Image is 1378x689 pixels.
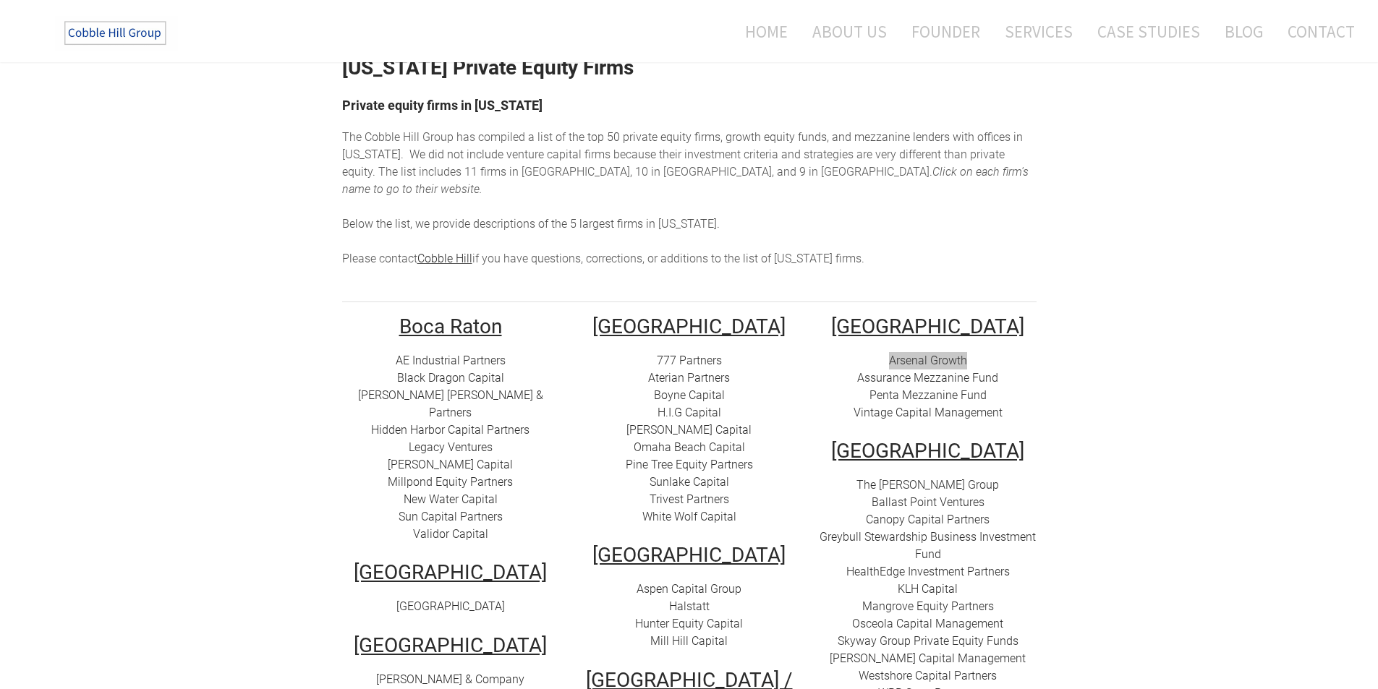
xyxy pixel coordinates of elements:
a: New Water Capital [404,492,498,506]
a: Cobble Hill [417,252,472,265]
a: Mill Hill Capital [650,634,728,648]
span: Please contact if you have questions, corrections, or additions to the list of [US_STATE] firms. [342,252,864,265]
a: White Wolf Capital [642,510,736,523]
a: Aterian Partners [648,371,730,385]
a: About Us [801,12,898,51]
u: [GEOGRAPHIC_DATA] [354,560,547,584]
span: The Cobble Hill Group has compiled a list of t [342,130,572,144]
a: Hunter Equity Capital [635,617,743,630]
a: H.I.G Capital [658,406,721,419]
a: Trivest Partners [650,492,729,506]
a: Penta Mezzanine Fund [869,388,987,402]
a: [PERSON_NAME] Capital Management [830,651,1026,665]
a: Omaha Beach Capital [634,440,745,454]
a: Osceola Capital Management [852,617,1003,630]
a: Arsenal Growth [889,354,967,367]
em: Click on each firm's name to go to their website. [342,165,1029,196]
a: [PERSON_NAME] Capital [388,458,513,471]
a: Canopy Capital Partners [866,513,990,526]
strong: [US_STATE] Private Equity Firms [342,56,634,80]
a: Home [723,12,799,51]
a: Westshore Capital Partners [859,669,997,682]
a: HealthEdge Investment Partners [846,565,1010,578]
a: Skyway Group Private Equity Funds [838,634,1018,648]
a: Validor Capital [413,527,488,541]
a: [PERSON_NAME] [PERSON_NAME] & Partners [358,388,543,419]
a: Aspen Capital Group [637,582,741,596]
u: [GEOGRAPHIC_DATA] [831,439,1024,463]
a: Blog [1214,12,1274,51]
span: ​​ [898,582,958,596]
a: [PERSON_NAME] Capital [626,423,752,437]
a: Ballast Point Ventures [872,495,984,509]
a: Millpond Equity Partners [388,475,513,489]
a: Vintage Capital Management [854,406,1003,419]
a: Sunlake Capital [650,475,729,489]
a: Services [994,12,1084,51]
u: Boca Raton [399,314,502,338]
a: Assurance Mezzanine Fund [857,371,998,385]
a: Boyne Capital [654,388,725,402]
u: [GEOGRAPHIC_DATA] [354,633,547,657]
a: 777 Partners [657,354,722,367]
a: Case Studies [1086,12,1211,51]
span: enture capital firms because their investment criteria and strategies are very different than pri... [342,147,1005,179]
a: Contact [1277,12,1355,51]
a: Founder [901,12,991,51]
a: [PERSON_NAME] & Company [376,672,524,686]
a: AE Industrial Partners [396,354,506,367]
a: Legacy Ventures [409,440,493,454]
u: [GEOGRAPHIC_DATA] [592,314,786,338]
a: KLH Capital [898,582,958,596]
font: Private equity firms in [US_STATE] [342,98,543,113]
a: Halstatt [669,599,710,613]
a: Hidden Harbor Capital Partners [371,423,529,437]
a: [GEOGRAPHIC_DATA] [396,599,505,613]
u: ​[GEOGRAPHIC_DATA] [831,314,1024,338]
a: Greybull Stewardship Business Investment Fund [820,530,1036,561]
a: The [PERSON_NAME] Group [856,478,999,492]
img: The Cobble Hill Group LLC [55,15,178,51]
a: ​Mangrove Equity Partners [862,599,994,613]
u: [GEOGRAPHIC_DATA] [592,543,786,567]
a: Black Dragon Capital [397,371,504,385]
a: Sun Capital Partners [399,510,503,523]
div: he top 50 private equity firms, growth equity funds, and mezzanine lenders with offices in [US_ST... [342,129,1037,268]
a: Pine Tree Equity Partners [626,458,753,471]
